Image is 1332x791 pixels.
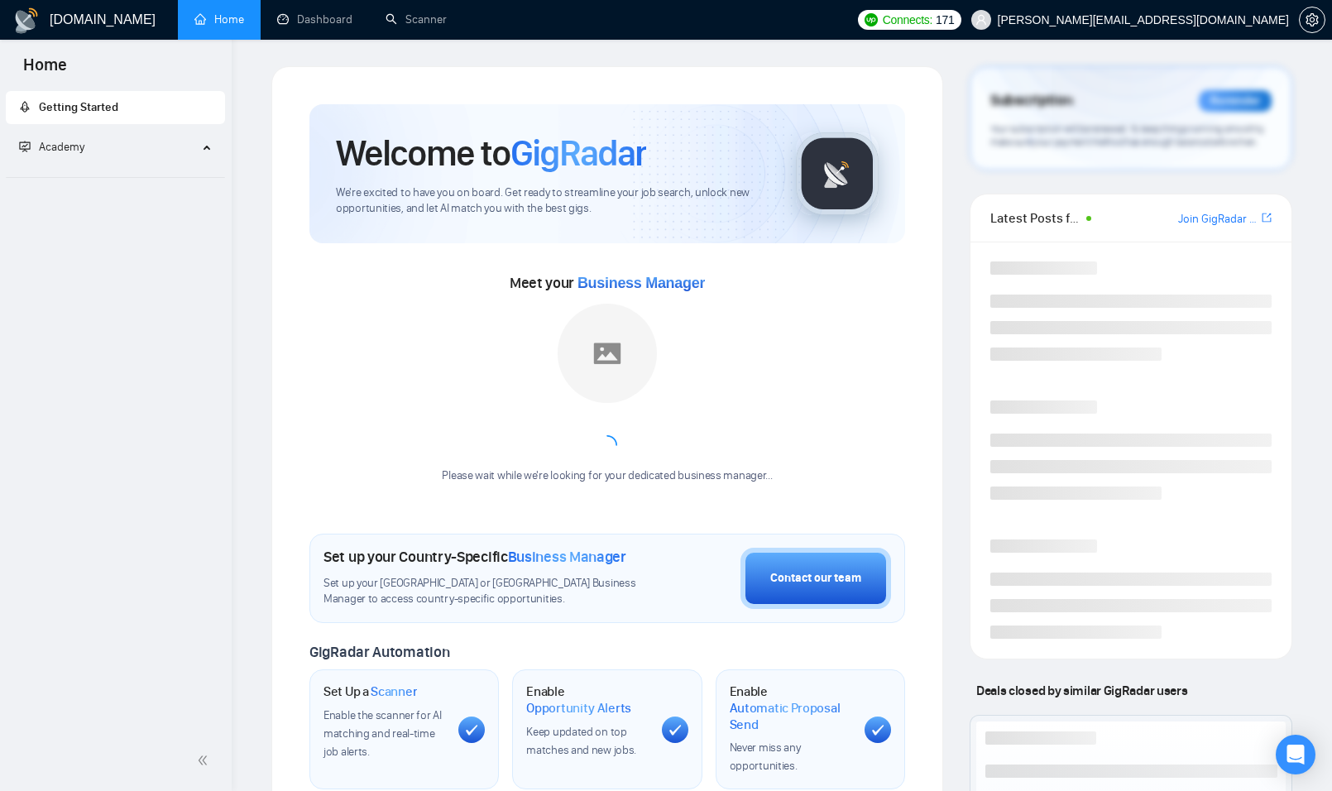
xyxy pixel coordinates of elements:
span: loading [597,434,618,456]
span: Business Manager [577,275,705,291]
span: rocket [19,101,31,113]
button: Contact our team [740,548,891,609]
span: Business Manager [508,548,626,566]
a: Join GigRadar Slack Community [1178,210,1258,228]
h1: Welcome to [336,131,646,175]
div: Contact our team [770,569,861,587]
h1: Set up your Country-Specific [323,548,626,566]
h1: Enable [730,683,851,732]
a: homeHome [194,12,244,26]
a: searchScanner [386,12,447,26]
span: GigRadar Automation [309,643,449,661]
span: Connects: [883,11,932,29]
li: Getting Started [6,91,225,124]
span: Latest Posts from the GigRadar Community [990,208,1081,228]
span: Meet your [510,274,705,292]
span: We're excited to have you on board. Get ready to streamline your job search, unlock new opportuni... [336,185,769,217]
span: GigRadar [510,131,646,175]
img: placeholder.png [558,304,657,403]
div: Please wait while we're looking for your dedicated business manager... [432,468,782,484]
span: Home [10,53,80,88]
img: logo [13,7,40,34]
span: Academy [39,140,84,154]
div: Open Intercom Messenger [1276,735,1315,774]
span: Getting Started [39,100,118,114]
span: Enable the scanner for AI matching and real-time job alerts. [323,708,442,759]
span: Keep updated on top matches and new jobs. [526,725,636,757]
span: Subscription [990,87,1072,115]
h1: Set Up a [323,683,417,700]
span: 171 [936,11,954,29]
span: Deals closed by similar GigRadar users [970,676,1194,705]
span: Never miss any opportunities. [730,741,801,773]
span: double-left [197,752,213,769]
button: setting [1299,7,1325,33]
span: Academy [19,140,84,154]
img: upwork-logo.png [865,13,878,26]
span: Set up your [GEOGRAPHIC_DATA] or [GEOGRAPHIC_DATA] Business Manager to access country-specific op... [323,576,658,607]
span: export [1262,211,1272,224]
span: Automatic Proposal Send [730,700,851,732]
div: Reminder [1199,90,1272,112]
img: gigradar-logo.png [796,132,879,215]
span: Opportunity Alerts [526,700,631,717]
span: user [975,14,987,26]
span: fund-projection-screen [19,141,31,152]
span: Scanner [371,683,417,700]
a: export [1262,210,1272,226]
span: setting [1300,13,1325,26]
h1: Enable [526,683,648,716]
a: dashboardDashboard [277,12,352,26]
li: Academy Homepage [6,170,225,181]
span: Your subscription will be renewed. To keep things running smoothly, make sure your payment method... [990,122,1265,149]
a: setting [1299,13,1325,26]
